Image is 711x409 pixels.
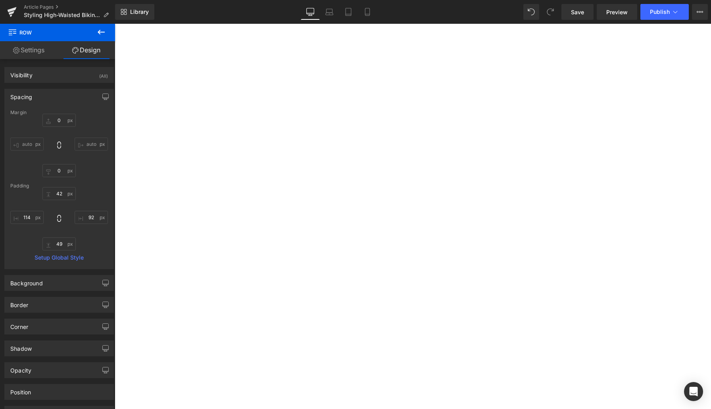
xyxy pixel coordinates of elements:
input: 0 [10,138,44,151]
button: Redo [542,4,558,20]
div: Corner [10,319,28,330]
input: 0 [42,187,76,200]
input: 0 [42,164,76,177]
span: Styling High-Waisted Bikini Bottoms [24,12,100,18]
a: Preview [597,4,637,20]
input: 0 [75,211,108,224]
div: Background [10,275,43,287]
button: Publish [640,4,689,20]
div: Open Intercom Messenger [684,382,703,401]
a: New Library [115,4,154,20]
span: Row [8,24,87,41]
input: 0 [42,237,76,250]
span: Library [130,8,149,15]
div: Spacing [10,89,32,100]
input: 0 [10,211,44,224]
span: Preview [606,8,628,16]
a: Design [58,41,115,59]
input: 0 [42,114,76,127]
a: Mobile [358,4,377,20]
div: Shadow [10,341,32,352]
a: Laptop [320,4,339,20]
a: Desktop [301,4,320,20]
div: Border [10,297,28,308]
span: Publish [650,9,670,15]
div: Visibility [10,67,33,78]
button: Undo [523,4,539,20]
div: Opacity [10,363,31,374]
a: Article Pages [24,4,115,10]
div: (All) [99,67,108,80]
a: Setup Global Style [10,254,108,261]
div: Padding [10,183,108,189]
div: Position [10,384,31,396]
button: More [692,4,708,20]
a: Tablet [339,4,358,20]
div: Margin [10,110,108,115]
span: Save [571,8,584,16]
input: 0 [75,138,108,151]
